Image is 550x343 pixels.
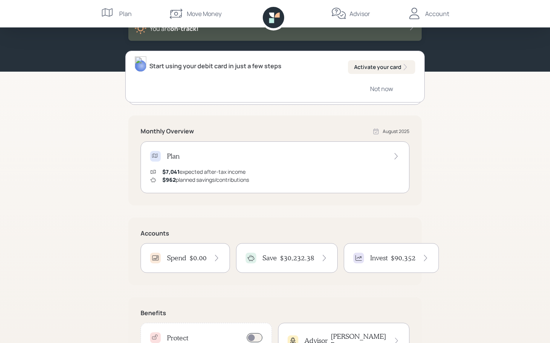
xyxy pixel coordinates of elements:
h4: $0.00 [189,254,207,262]
h4: Spend [167,254,186,262]
span: on‑track! [170,24,199,33]
div: You are [150,24,199,33]
h5: Accounts [141,230,409,237]
h5: Benefits [141,309,409,317]
h4: $90,352 [391,254,416,262]
span: $962 [162,176,176,183]
div: Not now [370,85,393,93]
div: planned savings/contributions [162,176,249,184]
h4: $30,232.38 [280,254,314,262]
div: Advisor [349,9,370,18]
h4: Plan [167,152,180,160]
span: $7,041 [162,168,180,175]
div: Activate your card [354,63,409,71]
div: Account [425,9,449,18]
button: Activate your card [348,60,415,74]
div: Plan [119,9,132,18]
h4: Protect [167,334,188,342]
h4: Invest [370,254,388,262]
img: michael-russo-headshot.png [135,56,146,72]
div: Move Money [187,9,222,18]
h5: Monthly Overview [141,128,194,135]
div: expected after-tax income [162,168,246,176]
img: sunny-XHVQM73Q.digested.png [134,22,147,35]
div: August 2025 [383,128,409,135]
h4: Save [262,254,277,262]
div: Start using your debit card in just a few steps [149,61,281,71]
